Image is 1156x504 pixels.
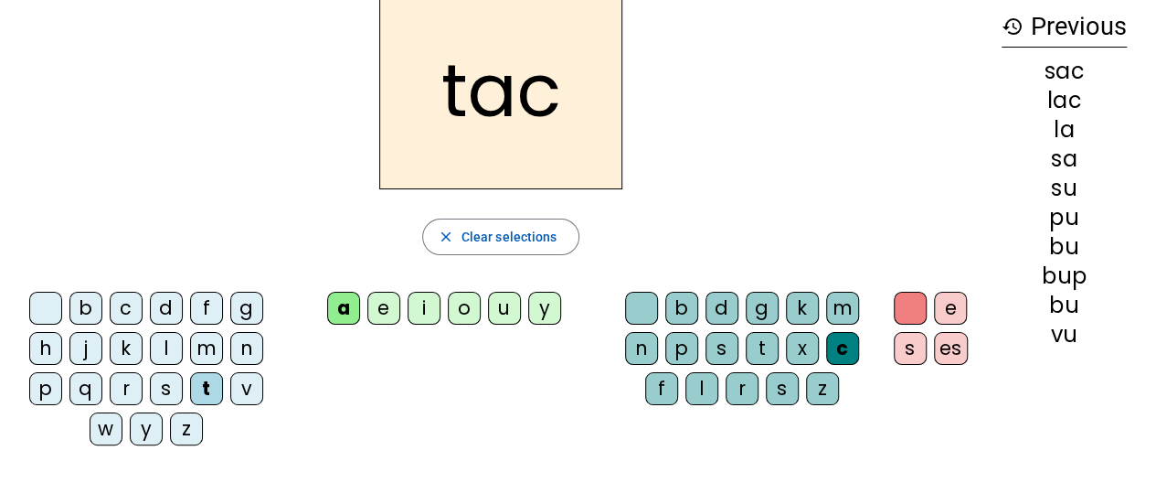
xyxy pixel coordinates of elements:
div: l [150,332,183,365]
div: p [29,372,62,405]
h3: Previous [1002,6,1127,48]
div: vu [1002,324,1127,346]
div: r [726,372,758,405]
div: s [894,332,927,365]
div: j [69,332,102,365]
div: z [806,372,839,405]
div: sa [1002,148,1127,170]
div: a [327,292,360,325]
div: w [90,413,122,445]
button: Clear selections [422,219,580,255]
div: r [110,372,143,405]
div: e [934,292,967,325]
div: g [746,292,779,325]
div: n [625,332,658,365]
div: k [786,292,819,325]
div: c [110,292,143,325]
div: c [826,332,859,365]
div: n [230,332,263,365]
div: h [29,332,62,365]
div: bu [1002,236,1127,258]
div: d [705,292,738,325]
div: sac [1002,60,1127,82]
div: z [170,413,203,445]
div: l [685,372,718,405]
div: f [645,372,678,405]
div: m [190,332,223,365]
div: u [488,292,521,325]
div: i [408,292,440,325]
div: pu [1002,207,1127,229]
mat-icon: close [438,229,454,245]
div: y [528,292,561,325]
div: g [230,292,263,325]
div: k [110,332,143,365]
div: f [190,292,223,325]
div: su [1002,177,1127,199]
div: o [448,292,481,325]
div: bup [1002,265,1127,287]
div: y [130,413,163,445]
div: bu [1002,295,1127,316]
div: b [69,292,102,325]
div: s [766,372,799,405]
div: es [934,332,968,365]
div: t [190,372,223,405]
div: e [367,292,400,325]
div: v [230,372,263,405]
span: Clear selections [461,226,557,248]
div: p [665,332,698,365]
div: t [746,332,779,365]
div: m [826,292,859,325]
div: d [150,292,183,325]
mat-icon: history [1002,16,1023,38]
div: q [69,372,102,405]
div: la [1002,119,1127,141]
div: b [665,292,698,325]
div: x [786,332,819,365]
div: s [705,332,738,365]
div: s [150,372,183,405]
div: lac [1002,90,1127,112]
